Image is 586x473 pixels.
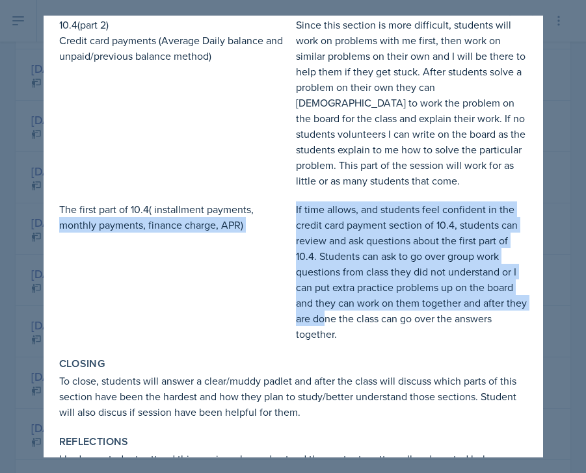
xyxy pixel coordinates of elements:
p: If time allows, and students feel confident in the credit card payment section of 10.4, students ... [296,201,527,342]
p: The first part of 10.4( installment payments, monthly payments, finance charge, APR) [59,201,291,233]
label: Reflections [59,435,129,448]
p: 10.4(part 2) [59,17,291,32]
p: Since this section is more difficult, students will work on problems with me first, then work on ... [296,17,527,188]
label: Closing [59,357,105,370]
p: To close, students will answer a clear/muddy padlet and after the class will discuss which parts ... [59,373,527,420]
p: Credit card payments (Average Daily balance and unpaid/previous balance method) [59,32,291,64]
